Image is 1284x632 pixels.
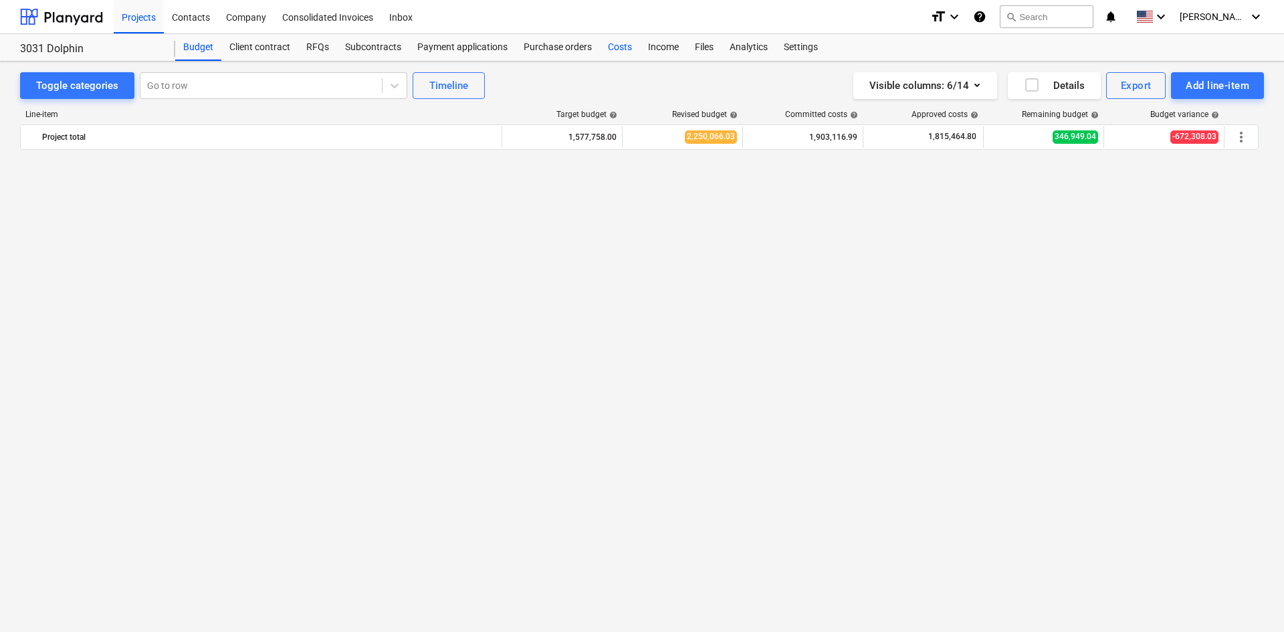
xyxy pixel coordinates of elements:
span: -672,308.03 [1170,130,1218,143]
i: Knowledge base [973,9,986,25]
div: Approved costs [912,110,978,119]
span: 346,949.04 [1053,130,1098,143]
button: Export [1106,72,1166,99]
span: help [607,111,617,119]
i: keyboard_arrow_down [1153,9,1169,25]
a: Client contract [221,34,298,61]
a: Analytics [722,34,776,61]
div: Remaining budget [1022,110,1099,119]
a: Subcontracts [337,34,409,61]
a: Costs [600,34,640,61]
i: format_size [930,9,946,25]
button: Toggle categories [20,72,134,99]
div: Toggle categories [36,77,118,94]
div: Timeline [429,77,468,94]
a: Files [687,34,722,61]
div: 1,577,758.00 [508,126,617,148]
div: Budget variance [1150,110,1219,119]
button: Add line-item [1171,72,1264,99]
div: Export [1121,77,1152,94]
div: Committed costs [785,110,858,119]
iframe: Chat Widget [1217,568,1284,632]
span: help [968,111,978,119]
div: 3031 Dolphin [20,42,159,56]
span: help [1088,111,1099,119]
i: keyboard_arrow_down [946,9,962,25]
div: Line-item [20,110,503,119]
button: Search [1000,5,1093,28]
i: notifications [1104,9,1117,25]
i: keyboard_arrow_down [1248,9,1264,25]
a: Payment applications [409,34,516,61]
span: help [847,111,858,119]
button: Details [1008,72,1101,99]
div: 1,903,116.99 [748,126,857,148]
span: help [727,111,738,119]
div: Visible columns : 6/14 [869,77,981,94]
span: help [1208,111,1219,119]
a: Income [640,34,687,61]
div: Details [1024,77,1085,94]
span: More actions [1233,129,1249,145]
a: Settings [776,34,826,61]
button: Timeline [413,72,485,99]
a: Budget [175,34,221,61]
div: Project total [42,126,496,148]
span: 2,250,066.03 [685,130,737,143]
a: Purchase orders [516,34,600,61]
span: 1,815,464.80 [927,131,978,142]
span: [PERSON_NAME] [1180,11,1247,22]
div: Target budget [556,110,617,119]
div: Revised budget [672,110,738,119]
button: Visible columns:6/14 [853,72,997,99]
div: Add line-item [1186,77,1249,94]
a: RFQs [298,34,337,61]
span: search [1006,11,1016,22]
